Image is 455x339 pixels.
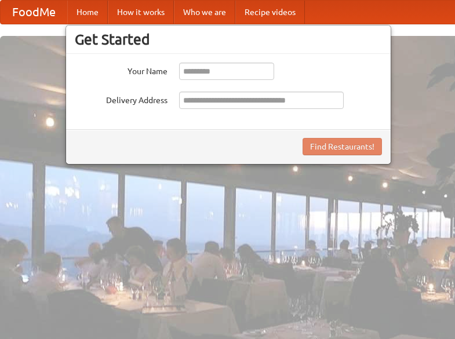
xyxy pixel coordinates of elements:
[174,1,235,24] a: Who we are
[235,1,305,24] a: Recipe videos
[75,63,168,77] label: Your Name
[75,92,168,106] label: Delivery Address
[303,138,382,155] button: Find Restaurants!
[1,1,67,24] a: FoodMe
[75,31,382,48] h3: Get Started
[108,1,174,24] a: How it works
[67,1,108,24] a: Home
